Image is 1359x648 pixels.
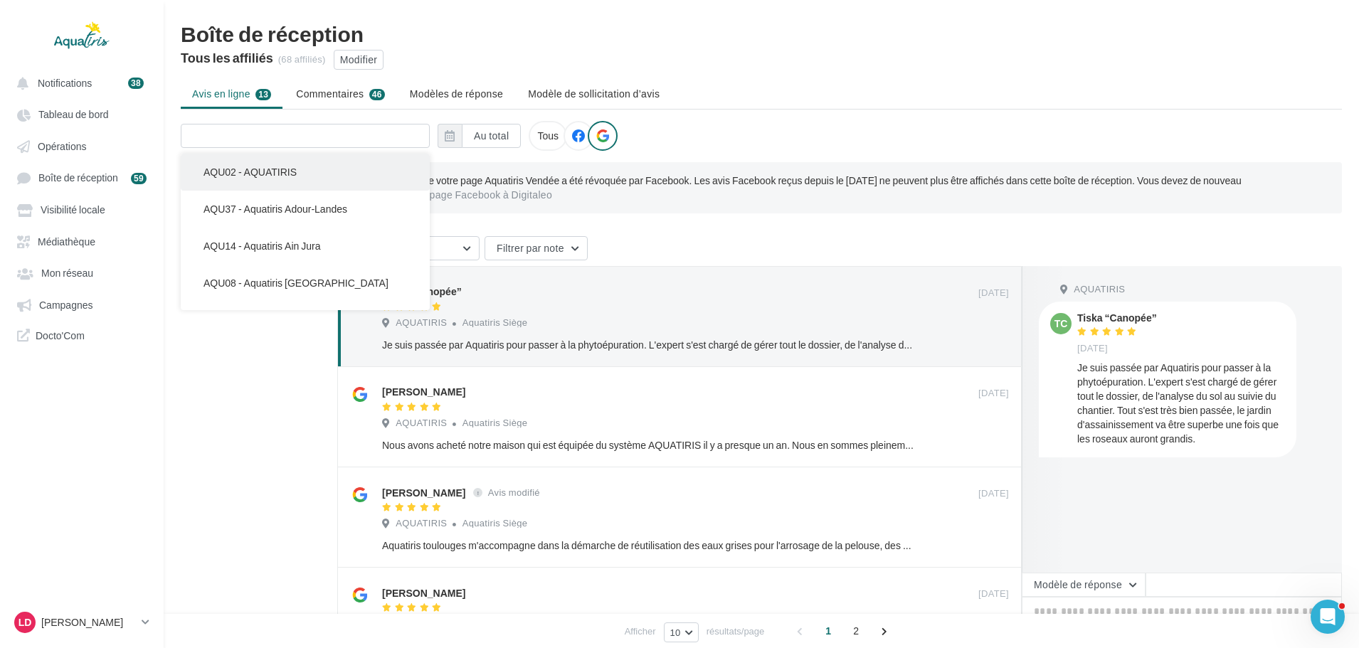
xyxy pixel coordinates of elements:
a: Campagnes [9,292,155,317]
a: Opérations [9,133,155,159]
a: Médiathèque [9,228,155,254]
a: Boîte de réception 59 [9,164,155,191]
span: AQUATIRIS [396,317,447,329]
span: [DATE] [978,387,1009,400]
div: Tous [529,121,567,151]
span: [DATE] [978,287,1009,299]
button: Modifier [334,50,384,70]
span: Modèles de réponse [410,87,503,100]
span: Visibilité locale [41,204,105,216]
span: Campagnes [39,299,93,311]
button: Au total [462,124,521,148]
div: 46 [369,89,385,100]
span: TC [1054,317,1068,331]
span: Docto'Com [36,329,85,342]
span: AQU14 - Aquatiris Ain Jura [203,240,321,252]
div: Aquatiris toulouges m'accompagne dans la démarche de réutilisation des eaux grises pour l'arrosag... [382,538,916,553]
button: Notifications 38 [9,70,149,95]
span: 1 [817,620,840,642]
button: AQU08 - Aquatiris [GEOGRAPHIC_DATA] [181,265,430,302]
p: La connexion de votre page Aquatiris Vendée a été révoquée par Facebook. Les avis Facebook reçus ... [362,174,1319,202]
div: Nous avons acheté notre maison qui est équipée du système AQUATIRIS il y a presque un an. Nous en... [382,438,916,452]
button: Modèle de réponse [1022,573,1146,597]
span: [DATE] [978,588,1009,600]
div: Je suis passée par Aquatiris pour passer à la phytoépuration. L'expert s'est chargé de gérer tout... [382,338,916,352]
a: associer votre page Facebook à Digitaleo [362,189,552,201]
div: Je suis passée par Aquatiris pour passer à la phytoépuration. L'expert s'est chargé de gérer tout... [1077,361,1285,446]
span: AQU37 - Aquatiris Adour-Landes [203,203,347,215]
span: AQU02 - AQUATIRIS [203,166,297,178]
span: 10 [670,627,681,638]
span: Boîte de réception [38,172,118,184]
button: AQU02 - AQUATIRIS [181,154,430,191]
span: Aquatiris Siège [462,517,528,529]
span: Avis modifié [488,487,540,498]
div: (68 affiliés) [278,53,326,66]
div: [PERSON_NAME] [382,385,465,399]
span: [DATE] [1077,342,1108,355]
span: AQUATIRIS [1074,283,1125,296]
span: Opérations [38,140,86,152]
button: AQU37 - Aquatiris Adour-Landes [181,191,430,228]
div: 38 [128,78,144,89]
span: Médiathèque [38,235,95,248]
span: Tableau de bord [38,109,109,121]
span: Notifications [38,77,92,89]
div: Boîte de réception [181,23,1342,44]
button: Au total [438,124,521,148]
div: [PERSON_NAME] [382,586,465,600]
div: Tous les affiliés [181,51,273,64]
span: AQUATIRIS [396,517,447,530]
a: Visibilité locale [9,196,155,222]
span: [DATE] [978,487,1009,500]
button: AQU14 - Aquatiris Ain Jura [181,228,430,265]
button: Filtrer par note [485,236,588,260]
span: Commentaires [296,87,364,101]
span: 2 [845,620,867,642]
div: 59 [131,173,147,184]
div: [PERSON_NAME] [382,486,465,500]
span: AQUATIRIS [396,417,447,430]
span: Mon réseau [41,267,93,280]
span: AQU08 - Aquatiris [GEOGRAPHIC_DATA] [203,277,388,289]
a: Tableau de bord [9,101,155,127]
div: Tiska “Canopée” [1077,313,1157,323]
span: Aquatiris Siège [462,317,528,328]
span: Afficher [625,625,656,638]
span: Aquatiris Siège [462,417,528,428]
a: LD [PERSON_NAME] [11,609,152,636]
span: Modèle de sollicitation d’avis [528,87,660,100]
span: résultats/page [707,625,765,638]
span: LD [18,615,32,630]
p: [PERSON_NAME] [41,615,136,630]
a: Docto'Com [9,323,155,348]
iframe: Intercom live chat [1311,600,1345,634]
a: Mon réseau [9,260,155,285]
button: 10 [664,622,699,642]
